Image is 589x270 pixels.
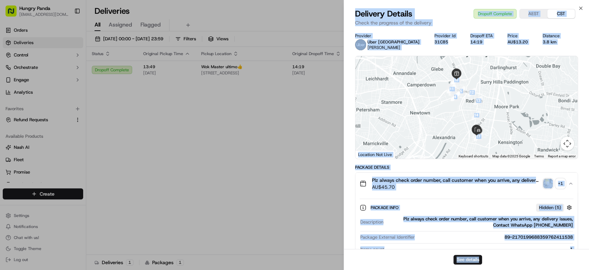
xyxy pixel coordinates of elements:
div: 5 [457,86,465,95]
div: 8 [452,75,461,84]
span: [PERSON_NAME] [367,45,400,50]
button: AEST [520,9,547,18]
div: Distance [542,33,563,39]
div: Start new chat [31,66,113,73]
span: Pylon [69,171,84,176]
p: Uber [GEOGRAPHIC_DATA] [367,39,420,45]
span: AU$45.70 [372,184,540,190]
div: Price [507,33,531,39]
div: 10 [452,75,461,84]
div: We're available if you need us! [31,73,95,78]
div: Provider Id [434,33,459,39]
div: 11 [447,84,456,93]
button: Map camera controls [560,137,574,150]
img: Nash [7,7,21,21]
span: Delivery Details [355,8,412,19]
div: Plz always check order number, call customer when you arrive, any delivery issues, Contact WhatsA... [386,216,573,228]
span: Map data ©2025 Google [492,154,530,158]
img: Google [357,150,380,159]
div: Dropoff ETA [470,33,497,39]
div: 3 [451,92,460,101]
a: Powered byPylon [49,170,84,176]
div: Provider [355,33,423,39]
a: 💻API Documentation [56,151,114,164]
img: 1736555255976-a54dd68f-1ca7-489b-9aae-adbdc363a1c4 [7,66,19,78]
img: 1736555255976-a54dd68f-1ca7-489b-9aae-adbdc363a1c4 [14,126,19,131]
span: • [57,125,60,131]
div: 89-2170199688359762411538 [418,234,573,240]
span: Hidden ( 5 ) [539,205,561,211]
span: [PERSON_NAME] [21,125,56,131]
span: Knowledge Base [14,154,53,161]
div: 14 [472,111,481,120]
button: 31C85 [434,39,448,45]
span: 9月17日 [27,107,43,112]
span: Package External Identifier [360,234,415,240]
div: 17 [474,132,483,141]
button: Hidden (5) [536,203,573,212]
div: 💻 [58,155,64,160]
button: photo_proof_of_pickup image+1 [543,179,565,188]
span: 8月27日 [61,125,77,131]
a: 📗Knowledge Base [4,151,56,164]
img: 1727276513143-84d647e1-66c0-4f92-a045-3c9f9f5dfd92 [14,66,27,78]
input: Got a question? Start typing here... [18,44,124,52]
button: CST [547,9,575,18]
button: Plz always check order number, call customer when you arrive, any delivery issues, Contact WhatsA... [355,173,578,195]
div: 1 [451,76,460,85]
div: 12 [467,88,476,97]
div: 3.8 km [542,39,563,45]
div: 14:19 [470,39,497,45]
div: 1 [387,246,573,252]
div: 6 [446,84,455,93]
a: Open this area in Google Maps (opens a new window) [357,150,380,159]
button: Start new chat [117,68,126,76]
img: Asif Zaman Khan [7,119,18,130]
p: Welcome 👋 [7,28,126,39]
button: See details [453,255,482,264]
span: API Documentation [65,154,111,161]
span: Package Info [371,205,400,210]
div: Location Not Live [355,150,395,159]
div: AU$13.20 [507,39,531,45]
button: See all [107,88,126,96]
div: Past conversations [7,90,46,95]
span: Items count [360,246,384,252]
a: Terms (opens in new tab) [534,154,544,158]
div: Package Details [355,165,578,170]
a: Report a map error [548,154,576,158]
div: + 1 [556,179,565,188]
div: 📗 [7,155,12,160]
img: photo_proof_of_pickup image [543,179,553,188]
img: uber-new-logo.jpeg [355,39,366,50]
div: 13 [474,96,483,105]
p: Check the progress of the delivery [355,19,578,26]
button: Keyboard shortcuts [459,154,488,159]
div: 4 [451,92,460,101]
span: Description [360,219,383,225]
span: Plz always check order number, call customer when you arrive, any delivery issues, Contact WhatsA... [372,177,540,184]
span: • [23,107,25,112]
